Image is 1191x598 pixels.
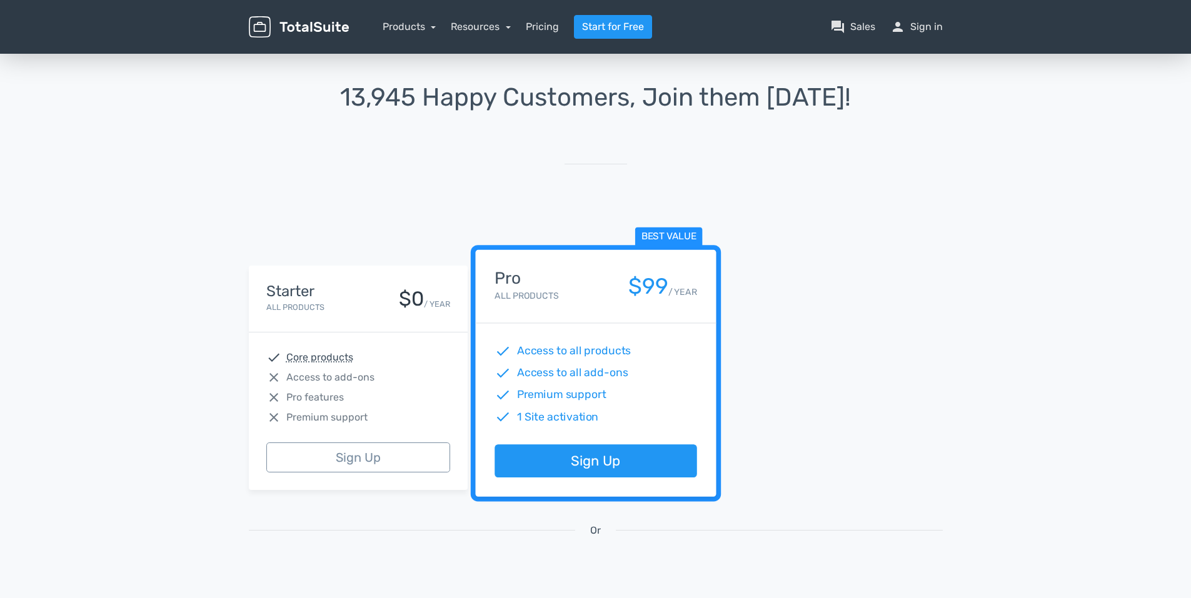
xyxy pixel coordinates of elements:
h4: Starter [266,283,324,299]
a: Start for Free [574,15,652,39]
span: Pro features [286,390,344,405]
small: / YEAR [668,286,696,299]
small: All Products [495,291,558,301]
div: $99 [628,274,668,299]
span: Access to add-ons [286,370,374,385]
h1: 13,945 Happy Customers, Join them [DATE]! [249,84,943,111]
a: question_answerSales [830,19,875,34]
abbr: Core products [286,350,353,365]
small: All Products [266,302,324,312]
a: Pricing [526,19,559,34]
a: Sign Up [266,442,450,472]
a: personSign in [890,19,943,34]
small: / YEAR [424,298,450,310]
a: Products [383,21,436,32]
img: TotalSuite for WordPress [249,16,349,38]
span: check [266,350,281,365]
span: close [266,410,281,425]
span: question_answer [830,19,845,34]
a: Resources [451,21,511,32]
h4: Pro [495,269,558,287]
a: Sign Up [495,445,696,478]
span: Access to all add-ons [516,365,628,381]
span: Premium support [286,410,368,425]
span: 1 Site activation [516,409,598,425]
span: check [495,343,511,359]
span: Access to all products [516,343,631,359]
span: check [495,365,511,381]
span: Best value [635,227,702,247]
span: close [266,390,281,405]
span: check [495,387,511,403]
span: person [890,19,905,34]
span: Or [590,523,601,538]
div: $0 [399,288,424,310]
span: Premium support [516,387,606,403]
span: close [266,370,281,385]
span: check [495,409,511,425]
